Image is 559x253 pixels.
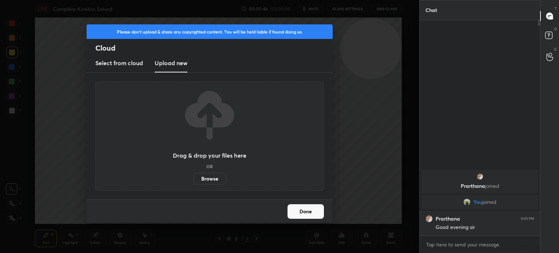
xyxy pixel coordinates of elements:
[436,224,534,231] div: Good evening sir
[463,198,471,206] img: 2782fdca8abe4be7a832ca4e3fcd32a4.jpg
[426,183,534,189] p: Prarthana
[473,199,482,205] span: You
[436,216,460,222] h6: Prarthana
[87,24,333,39] div: Please don't upload & share any copyrighted content. You will be held liable if found doing so.
[206,164,213,169] h5: OR
[95,59,143,67] h3: Select from cloud
[420,169,540,236] div: grid
[482,199,496,205] span: joined
[173,153,246,158] h3: Drag & drop your files here
[521,217,534,221] div: 9:03 PM
[554,47,557,52] p: G
[476,173,484,180] img: 74387b3f5c394bb1b2528a0187cf8faa.jpg
[485,182,499,189] span: joined
[555,6,557,11] p: T
[425,215,433,222] img: 74387b3f5c394bb1b2528a0187cf8faa.jpg
[288,204,324,219] button: Done
[95,43,333,53] h2: Cloud
[420,0,443,20] p: Chat
[554,26,557,32] p: D
[155,59,187,67] h3: Upload new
